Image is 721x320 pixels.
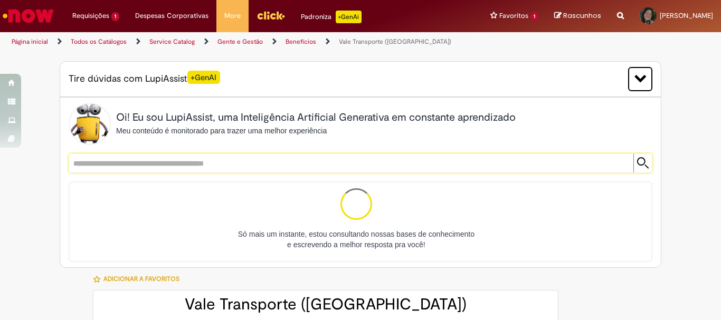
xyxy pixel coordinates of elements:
span: Requisições [72,11,109,21]
a: Vale Transporte ([GEOGRAPHIC_DATA]) [339,37,451,46]
h2: Vale Transporte ([GEOGRAPHIC_DATA]) [104,296,547,313]
a: Benefícios [286,37,316,46]
span: 1 [530,12,538,21]
span: Favoritos [499,11,528,21]
span: More [224,11,241,21]
span: Despesas Corporativas [135,11,208,21]
span: +GenAI [187,71,220,84]
a: Gente e Gestão [217,37,263,46]
a: Rascunhos [554,11,601,21]
span: Adicionar a Favoritos [103,275,179,283]
span: Tire dúvidas com LupiAssist [69,72,220,85]
span: Meu conteúdo é monitorado para trazer uma melhor experiência [116,127,327,135]
img: Lupi [69,103,111,145]
span: Rascunhos [563,11,601,21]
img: click_logo_yellow_360x200.png [257,7,285,23]
img: ServiceNow [1,5,55,26]
a: Todos os Catálogos [71,37,127,46]
p: +GenAi [336,11,362,23]
input: Submit [633,154,652,172]
div: Padroniza [301,11,362,23]
span: [PERSON_NAME] [660,11,713,20]
a: Página inicial [12,37,48,46]
button: Adicionar a Favoritos [93,268,185,290]
a: Service Catalog [149,37,195,46]
h2: Oi! Eu sou LupiAssist, uma Inteligência Artificial Generativa em constante aprendizado [116,112,516,123]
span: 1 [111,12,119,21]
p: Só mais um instante, estou consultando nossas bases de conhecimento e escrevendo a melhor respost... [75,229,637,250]
ul: Trilhas de página [8,32,473,52]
